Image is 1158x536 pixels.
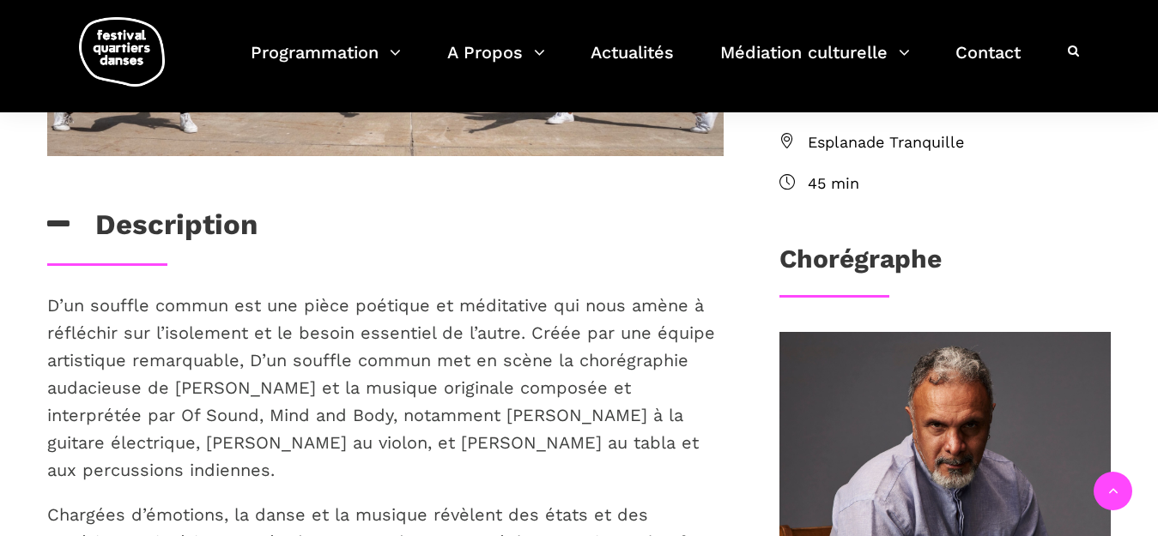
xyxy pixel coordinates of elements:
h3: Chorégraphe [779,244,942,286]
a: Programmation [251,38,401,88]
span: D’un souffle commun est une pièce poétique et méditative qui nous amène à réfléchir sur l’isoleme... [47,295,715,480]
a: Contact [955,38,1021,88]
a: Actualités [591,38,674,88]
img: logo-fqd-med [79,17,165,87]
a: A Propos [447,38,545,88]
h3: Description [47,208,258,250]
span: 45 min [808,172,1112,196]
a: Médiation culturelle [720,38,910,88]
span: Esplanade Tranquille [808,130,1112,155]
